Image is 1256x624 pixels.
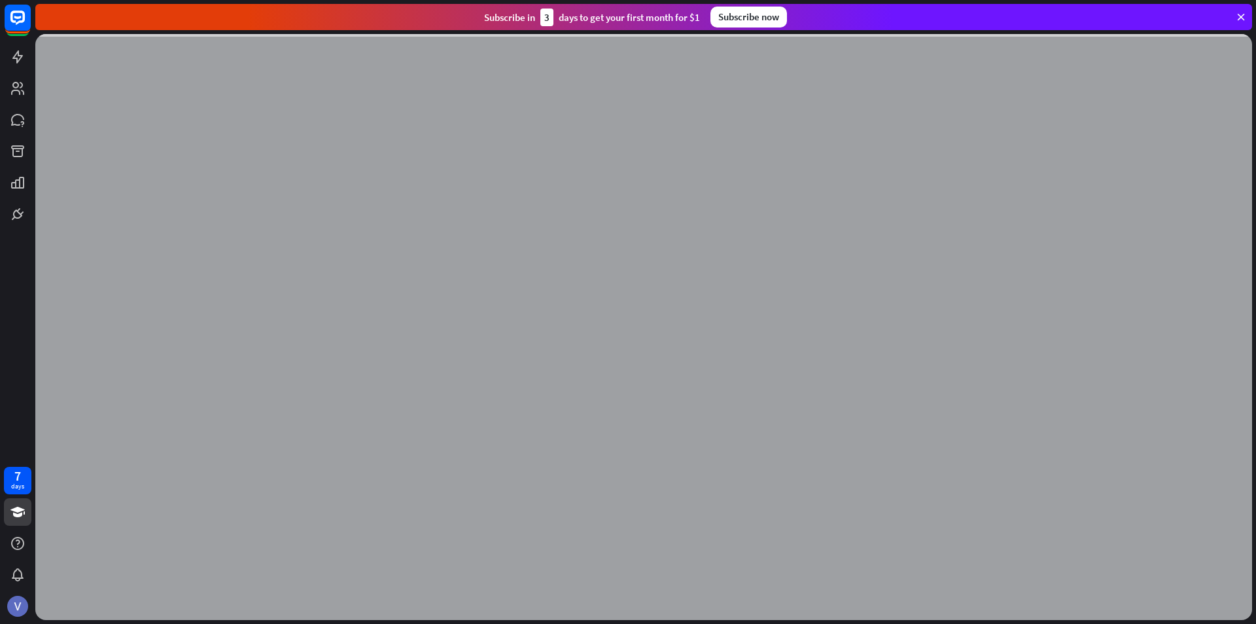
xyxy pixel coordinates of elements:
[4,467,31,494] a: 7 days
[11,482,24,491] div: days
[710,7,787,28] div: Subscribe now
[540,9,553,26] div: 3
[484,9,700,26] div: Subscribe in days to get your first month for $1
[14,470,21,482] div: 7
